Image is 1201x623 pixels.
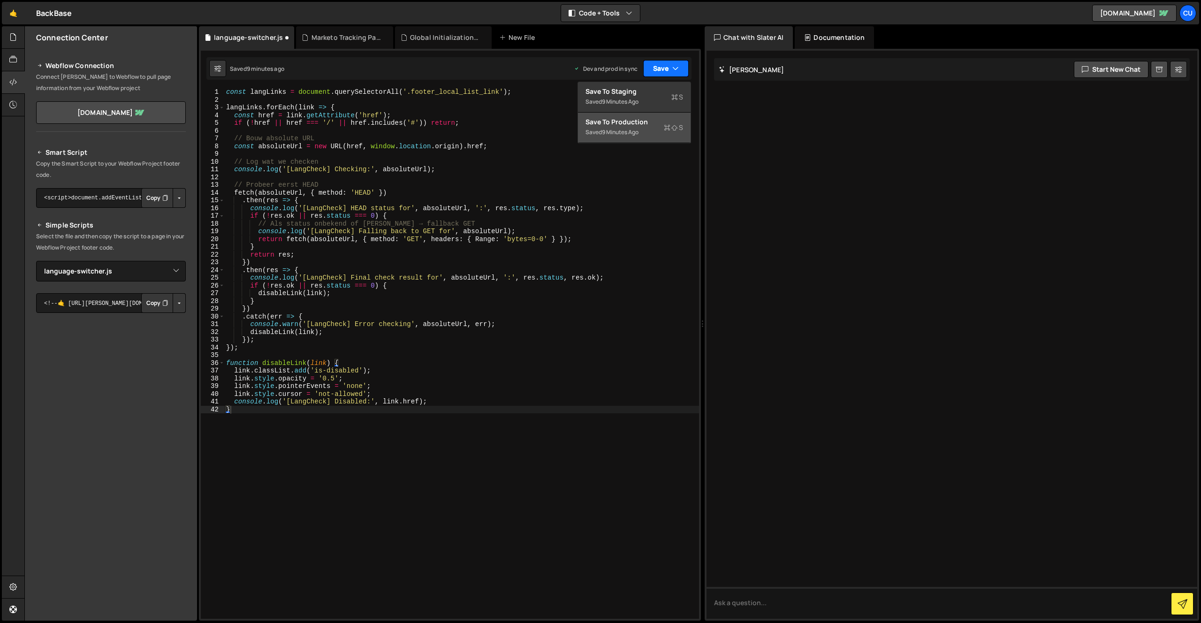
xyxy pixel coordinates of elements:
[201,406,225,414] div: 42
[201,328,225,336] div: 32
[574,65,638,73] div: Dev and prod in sync
[36,101,186,124] a: [DOMAIN_NAME]
[36,188,186,208] textarea: <!--🤙 [URL][PERSON_NAME][DOMAIN_NAME]> <script>document.addEventListener("DOMContentLoaded", func...
[36,60,186,71] h2: Webflow Connection
[201,313,225,321] div: 30
[201,150,225,158] div: 9
[201,197,225,205] div: 15
[230,65,284,73] div: Saved
[36,8,72,19] div: BackBase
[585,96,683,107] div: Saved
[201,305,225,313] div: 29
[141,188,186,208] div: Button group with nested dropdown
[201,282,225,290] div: 26
[561,5,640,22] button: Code + Tools
[499,33,539,42] div: New File
[36,158,186,181] p: Copy the Smart Script to your Webflow Project footer code.
[201,189,225,197] div: 14
[201,251,225,259] div: 22
[201,104,225,112] div: 3
[578,113,691,143] button: Save to ProductionS Saved9 minutes ago
[201,375,225,383] div: 38
[578,82,691,113] button: Save to StagingS Saved9 minutes ago
[795,26,874,49] div: Documentation
[602,98,639,106] div: 9 minutes ago
[201,236,225,243] div: 20
[201,212,225,220] div: 17
[410,33,480,42] div: Global Initialization.js
[201,289,225,297] div: 27
[201,119,225,127] div: 5
[201,158,225,166] div: 10
[585,87,683,96] div: Save to Staging
[201,166,225,174] div: 11
[201,228,225,236] div: 19
[141,188,173,208] button: Copy
[201,96,225,104] div: 2
[585,117,683,127] div: Save to Production
[36,419,187,503] iframe: YouTube video player
[201,344,225,352] div: 34
[201,297,225,305] div: 28
[201,359,225,367] div: 36
[36,147,186,158] h2: Smart Script
[201,382,225,390] div: 39
[141,293,173,313] button: Copy
[1074,61,1148,78] button: Start new chat
[719,65,784,74] h2: [PERSON_NAME]
[1092,5,1177,22] a: [DOMAIN_NAME]
[201,112,225,120] div: 4
[705,26,793,49] div: Chat with Slater AI
[585,127,683,138] div: Saved
[141,293,186,313] div: Button group with nested dropdown
[643,60,689,77] button: Save
[312,33,382,42] div: Marketo Tracking Paramaters.js
[36,32,108,43] h2: Connection Center
[36,231,186,253] p: Select the file and then copy the script to a page in your Webflow Project footer code.
[201,320,225,328] div: 31
[201,143,225,151] div: 8
[36,293,186,313] textarea: <!--🤙 [URL][PERSON_NAME][DOMAIN_NAME]> <script>document.addEventListener("DOMContentLoaded", func...
[36,220,186,231] h2: Simple Scripts
[36,71,186,94] p: Connect [PERSON_NAME] to Webflow to pull page information from your Webflow project
[201,258,225,266] div: 23
[201,205,225,213] div: 16
[602,128,639,136] div: 9 minutes ago
[201,181,225,189] div: 13
[201,390,225,398] div: 40
[2,2,25,24] a: 🤙
[201,220,225,228] div: 18
[201,88,225,96] div: 1
[201,367,225,375] div: 37
[201,398,225,406] div: 41
[201,174,225,182] div: 12
[247,65,284,73] div: 9 minutes ago
[1179,5,1196,22] a: Cu
[664,123,683,132] span: S
[201,127,225,135] div: 6
[36,328,187,413] iframe: YouTube video player
[671,92,683,102] span: S
[201,274,225,282] div: 25
[201,336,225,344] div: 33
[201,243,225,251] div: 21
[201,266,225,274] div: 24
[201,351,225,359] div: 35
[201,135,225,143] div: 7
[214,33,283,42] div: language-switcher.js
